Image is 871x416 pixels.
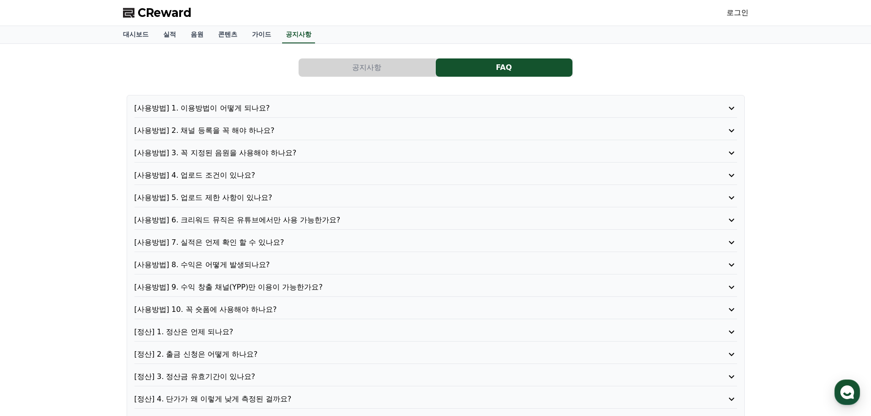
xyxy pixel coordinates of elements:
[134,394,689,405] p: [정산] 4. 단가가 왜 이렇게 낮게 측정된 걸까요?
[134,394,737,405] button: [정산] 4. 단가가 왜 이렇게 낮게 측정된 걸까요?
[727,7,748,18] a: 로그인
[134,259,689,270] p: [사용방법] 8. 수익은 어떻게 발생되나요?
[134,125,689,136] p: [사용방법] 2. 채널 등록을 꼭 해야 하나요?
[134,192,689,203] p: [사용방법] 5. 업로드 제한 사항이 있나요?
[211,26,245,43] a: 콘텐츠
[134,170,737,181] button: [사용방법] 4. 업로드 조건이 있나요?
[3,290,60,312] a: 홈
[118,290,176,312] a: 설정
[134,215,737,226] button: [사용방법] 6. 크리워드 뮤직은 유튜브에서만 사용 가능한가요?
[134,326,689,337] p: [정산] 1. 정산은 언제 되나요?
[134,237,737,248] button: [사용방법] 7. 실적은 언제 확인 할 수 있나요?
[134,371,689,382] p: [정산] 3. 정산금 유효기간이 있나요?
[123,5,192,20] a: CReward
[134,304,737,315] button: [사용방법] 10. 꼭 숏폼에 사용해야 하나요?
[183,26,211,43] a: 음원
[134,304,689,315] p: [사용방법] 10. 꼭 숏폼에 사용해야 하나요?
[84,304,95,311] span: 대화
[134,103,737,114] button: [사용방법] 1. 이용방법이 어떻게 되나요?
[134,170,689,181] p: [사용방법] 4. 업로드 조건이 있나요?
[282,26,315,43] a: 공지사항
[134,215,689,226] p: [사용방법] 6. 크리워드 뮤직은 유튜브에서만 사용 가능한가요?
[436,58,572,77] button: FAQ
[245,26,278,43] a: 가이드
[134,147,689,158] p: [사용방법] 3. 꼭 지정된 음원을 사용해야 하나요?
[134,125,737,136] button: [사용방법] 2. 채널 등록을 꼭 해야 하나요?
[299,58,435,77] button: 공지사항
[134,103,689,114] p: [사용방법] 1. 이용방법이 어떻게 되나요?
[138,5,192,20] span: CReward
[29,303,34,311] span: 홈
[116,26,156,43] a: 대시보드
[60,290,118,312] a: 대화
[436,58,573,77] a: FAQ
[134,349,689,360] p: [정산] 2. 출금 신청은 어떻게 하나요?
[134,326,737,337] button: [정산] 1. 정산은 언제 되나요?
[134,371,737,382] button: [정산] 3. 정산금 유효기간이 있나요?
[134,259,737,270] button: [사용방법] 8. 수익은 어떻게 발생되나요?
[134,349,737,360] button: [정산] 2. 출금 신청은 어떻게 하나요?
[134,237,689,248] p: [사용방법] 7. 실적은 언제 확인 할 수 있나요?
[134,147,737,158] button: [사용방법] 3. 꼭 지정된 음원을 사용해야 하나요?
[134,282,737,293] button: [사용방법] 9. 수익 창출 채널(YPP)만 이용이 가능한가요?
[141,303,152,311] span: 설정
[134,192,737,203] button: [사용방법] 5. 업로드 제한 사항이 있나요?
[134,282,689,293] p: [사용방법] 9. 수익 창출 채널(YPP)만 이용이 가능한가요?
[156,26,183,43] a: 실적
